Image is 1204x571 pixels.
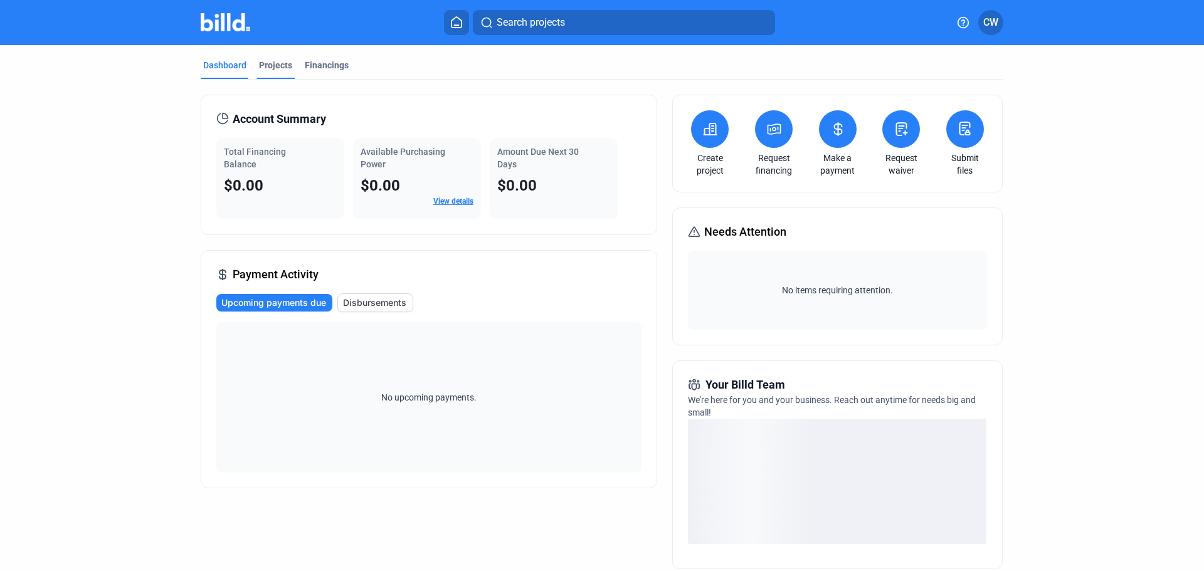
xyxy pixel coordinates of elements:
button: Disbursements [337,293,413,312]
span: No upcoming payments. [373,391,485,404]
a: View details [433,197,473,206]
span: No items requiring attention. [693,284,981,296]
span: Payment Activity [233,266,319,283]
span: $0.00 [224,177,263,194]
img: Billd Company Logo [201,13,250,31]
button: CW [978,10,1003,35]
span: Your Billd Team [705,376,785,394]
button: Upcoming payments due [216,294,332,312]
span: Disbursements [343,296,406,309]
span: Available Purchasing Power [361,147,445,169]
a: Request waiver [879,152,923,177]
span: Account Summary [233,110,326,128]
button: Search projects [473,10,775,35]
span: CW [983,15,998,30]
span: Upcoming payments due [221,296,326,309]
span: $0.00 [361,177,400,194]
div: loading [688,419,986,544]
span: Needs Attention [704,223,786,241]
div: Financings [305,59,349,71]
a: Request financing [752,152,796,177]
a: Make a payment [816,152,860,177]
span: Amount Due Next 30 Days [497,147,579,169]
a: Submit files [943,152,987,177]
a: Create project [688,152,732,177]
div: Projects [259,59,292,71]
span: $0.00 [497,177,537,194]
div: Dashboard [203,59,246,71]
span: Search projects [497,15,565,30]
span: Total Financing Balance [224,147,286,169]
span: We're here for you and your business. Reach out anytime for needs big and small! [688,395,976,417]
